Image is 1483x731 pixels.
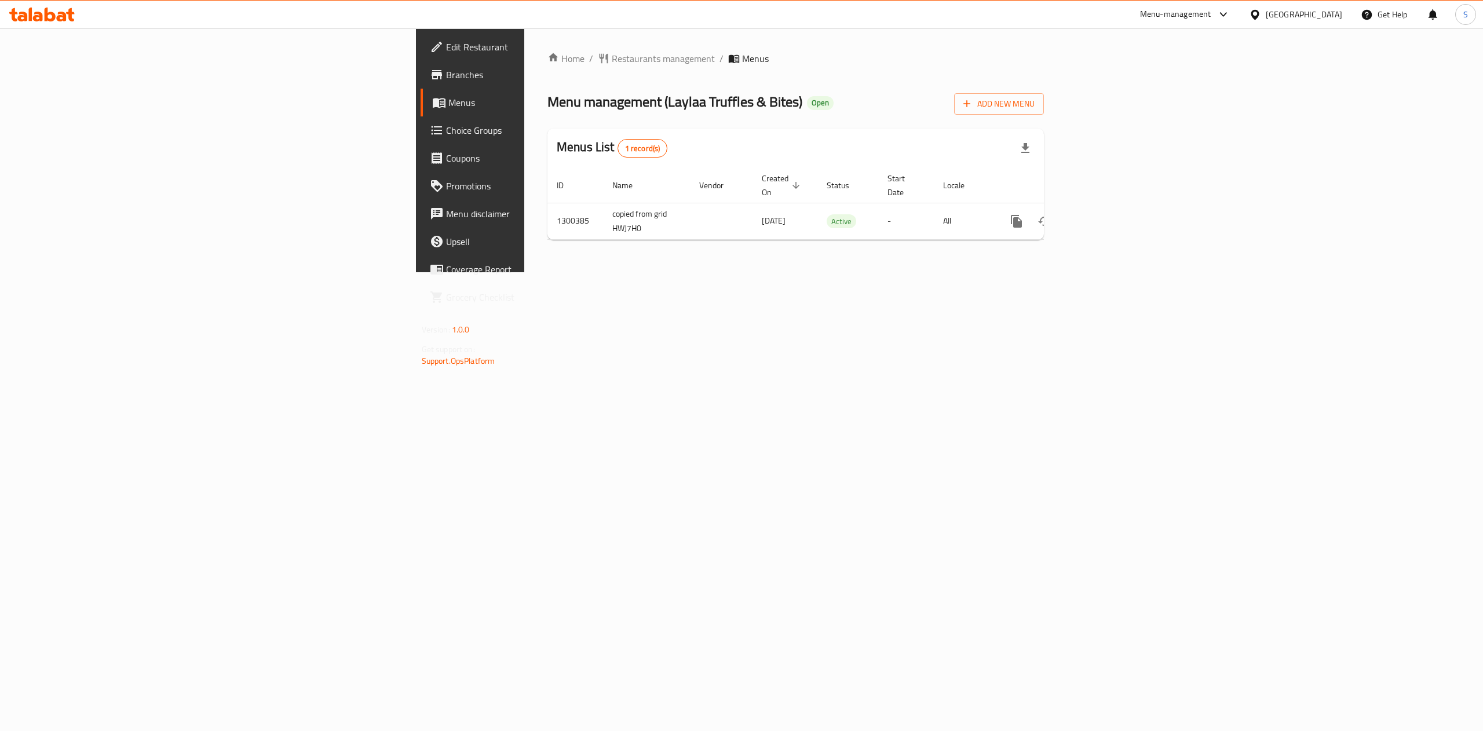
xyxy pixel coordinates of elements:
a: Promotions [421,172,664,200]
span: Menu disclaimer [446,207,655,221]
span: Menus [742,52,769,65]
a: Branches [421,61,664,89]
div: Menu-management [1140,8,1211,21]
div: Open [807,96,834,110]
span: Get support on: [422,342,475,357]
span: Branches [446,68,655,82]
td: - [878,203,934,239]
div: [GEOGRAPHIC_DATA] [1266,8,1342,21]
span: Locale [943,178,980,192]
span: Promotions [446,179,655,193]
span: Upsell [446,235,655,248]
li: / [719,52,724,65]
span: Name [612,178,648,192]
span: Menus [448,96,655,109]
span: Edit Restaurant [446,40,655,54]
span: 1.0.0 [452,322,470,337]
span: Choice Groups [446,123,655,137]
a: Edit Restaurant [421,33,664,61]
a: Choice Groups [421,116,664,144]
div: Total records count [618,139,668,158]
span: S [1463,8,1468,21]
span: Active [827,215,856,228]
span: Vendor [699,178,739,192]
button: Add New Menu [954,93,1044,115]
span: Menu management ( Laylaa Truffles & Bites ) [547,89,802,115]
a: Grocery Checklist [421,283,664,311]
button: Change Status [1031,207,1058,235]
span: Coupons [446,151,655,165]
span: Grocery Checklist [446,290,655,304]
span: Start Date [887,171,920,199]
a: Menus [421,89,664,116]
span: Open [807,98,834,108]
table: enhanced table [547,168,1123,240]
a: Coupons [421,144,664,172]
a: Support.OpsPlatform [422,353,495,368]
span: 1 record(s) [618,143,667,154]
span: ID [557,178,579,192]
span: Status [827,178,864,192]
h2: Menus List [557,138,667,158]
a: Menu disclaimer [421,200,664,228]
span: Version: [422,322,450,337]
th: Actions [993,168,1123,203]
div: Export file [1011,134,1039,162]
span: Coverage Report [446,262,655,276]
a: Coverage Report [421,255,664,283]
span: Created On [762,171,803,199]
span: Add New Menu [963,97,1035,111]
nav: breadcrumb [547,52,1044,65]
td: All [934,203,993,239]
a: Upsell [421,228,664,255]
button: more [1003,207,1031,235]
span: [DATE] [762,213,786,228]
div: Active [827,214,856,228]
